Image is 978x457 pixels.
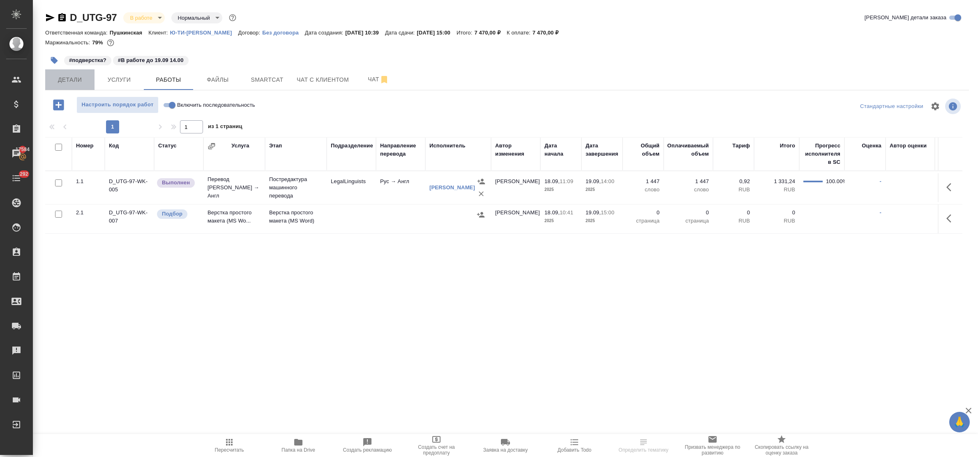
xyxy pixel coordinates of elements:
p: [DATE] 15:00 [417,30,457,36]
div: Подразделение [331,142,373,150]
span: Включить последовательность [177,101,255,109]
div: Код [109,142,119,150]
span: 🙏 [953,413,966,431]
p: 1 447 [627,177,660,186]
span: Настроить таблицу [925,96,945,116]
span: Чат [359,74,398,85]
td: D_UTG-97-WK-007 [105,204,154,233]
div: Автор оценки [890,142,927,150]
p: 0 [758,209,795,217]
a: Без договора [262,29,305,36]
div: Можно подбирать исполнителей [156,209,199,220]
a: - [880,209,881,216]
p: 79% [92,39,105,46]
p: К оплате: [507,30,533,36]
p: Верстка простого макета (MS Word) [269,209,323,225]
p: #В работе до 19.09 14.00 [118,56,184,64]
button: Здесь прячутся важные кнопки [941,209,961,228]
p: 0,92 [717,177,750,186]
p: #подверстка? [69,56,106,64]
td: LegalLinguists [327,173,376,202]
p: RUB [717,217,750,225]
td: [PERSON_NAME] [491,173,540,202]
div: Статус [158,142,177,150]
span: [PERSON_NAME] детали заказа [865,14,946,22]
p: 2025 [586,217,618,225]
p: 18.09, [544,178,560,184]
a: D_UTG-97 [70,12,117,23]
div: Итого [780,142,795,150]
td: D_UTG-97-WK-005 [105,173,154,202]
div: В работе [123,12,164,23]
div: Дата начала [544,142,577,158]
div: Тариф [732,142,750,150]
p: 0 [668,209,709,217]
p: 14:00 [601,178,614,184]
svg: Отписаться [379,75,389,85]
p: 7 470,00 ₽ [533,30,565,36]
button: Скопировать ссылку для ЯМессенджера [45,13,55,23]
p: RUB [717,186,750,194]
div: Этап [269,142,282,150]
div: 2.1 [76,209,101,217]
span: 17584 [11,145,35,154]
div: split button [858,100,925,113]
button: Скопировать ссылку [57,13,67,23]
p: 15:00 [601,209,614,216]
span: 292 [15,170,33,178]
div: Оценка [862,142,881,150]
p: Договор: [238,30,263,36]
button: Здесь прячутся важные кнопки [941,177,961,197]
p: страница [627,217,660,225]
span: из 1 страниц [208,122,242,133]
button: Назначить [475,209,487,221]
span: Детали [50,75,90,85]
button: 1331.24 RUB; [105,37,116,48]
div: 100.00% [826,177,840,186]
a: 292 [2,168,31,188]
span: Настроить порядок работ [81,100,154,110]
p: страница [668,217,709,225]
td: Перевод [PERSON_NAME] → Англ [203,171,265,204]
td: Рус → Англ [376,173,425,202]
button: Добавить тэг [45,51,63,69]
p: 0 [717,209,750,217]
div: Автор изменения [495,142,536,158]
p: 19.09, [586,178,601,184]
p: Клиент: [148,30,170,36]
p: Дата создания: [305,30,345,36]
span: Чат с клиентом [297,75,349,85]
button: В работе [127,14,155,21]
span: Работы [149,75,188,85]
p: 11:09 [560,178,573,184]
p: Итого: [457,30,474,36]
p: слово [668,186,709,194]
p: 18.09, [544,209,560,216]
p: 10:41 [560,209,573,216]
p: 2025 [586,186,618,194]
button: 🙏 [949,412,970,432]
div: Исполнитель [429,142,466,150]
div: Номер [76,142,94,150]
td: Верстка простого макета (MS Wo... [203,204,265,233]
p: 0 [627,209,660,217]
p: Выполнен [162,179,190,187]
div: Оплачиваемый объем [667,142,709,158]
p: RUB [758,217,795,225]
button: Сгруппировать [208,142,216,150]
p: Дата сдачи: [385,30,417,36]
div: Дата завершения [586,142,618,158]
p: 1 331,24 [758,177,795,186]
div: Общий объем [627,142,660,158]
span: подверстка? [63,56,112,63]
span: Smartcat [247,75,287,85]
button: Доп статусы указывают на важность/срочность заказа [227,12,238,23]
button: Добавить работу [47,96,70,113]
div: 1.1 [76,177,101,186]
p: 19.09, [586,209,601,216]
td: [PERSON_NAME] [491,204,540,233]
p: 2025 [544,186,577,194]
span: Файлы [198,75,238,85]
p: Ю-ТИ-[PERSON_NAME] [170,30,238,36]
p: Ответственная команда: [45,30,110,36]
